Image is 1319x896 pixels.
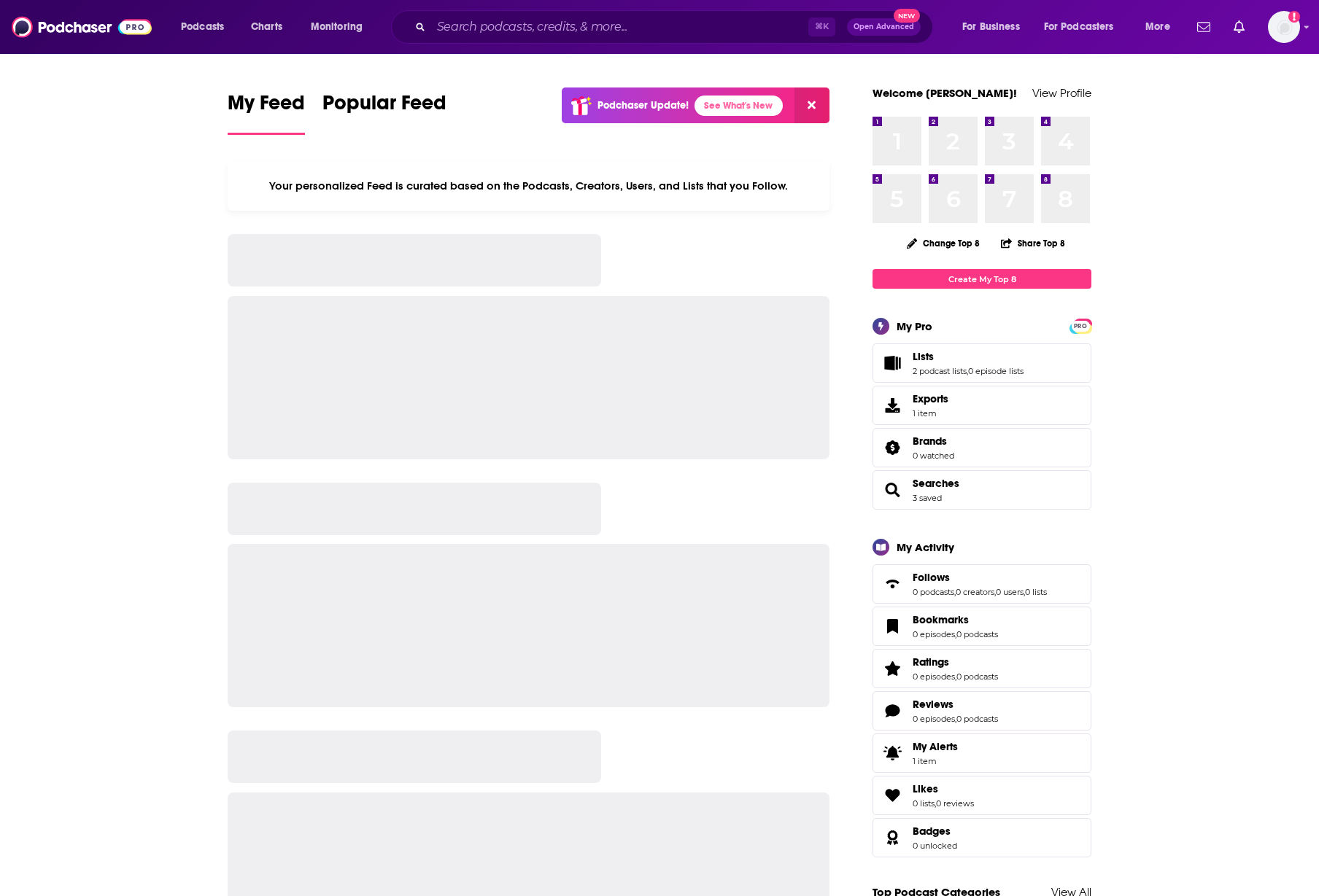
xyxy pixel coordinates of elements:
[878,701,907,721] a: Reviews
[913,350,934,363] span: Lists
[1034,15,1135,39] button: open menu
[996,587,1024,597] a: 0 users
[967,366,968,376] span: ,
[956,629,998,639] a: 0 podcasts
[405,10,947,44] div: Search podcasts, credits, & more...
[311,17,363,37] span: Monitoring
[913,671,955,682] a: 0 episodes
[955,629,956,639] span: ,
[873,564,1091,604] span: Follows
[1025,587,1047,597] a: 0 lists
[913,825,957,838] a: Badges
[913,587,954,597] a: 0 podcasts
[1135,15,1188,39] button: open menu
[913,435,947,448] span: Brands
[12,13,152,41] img: Podchaser - Follow, Share and Rate Podcasts
[873,818,1091,857] span: Badges
[913,435,954,448] a: Brands
[878,353,907,373] a: Lists
[913,571,1047,584] a: Follows
[873,386,1091,425] a: Exports
[228,161,829,211] div: Your personalized Feed is curated based on the Podcasts, Creators, Users, and Lists that you Follow.
[1228,15,1250,39] a: Show notifications dropdown
[878,785,907,806] a: Likes
[873,649,1091,688] span: Ratings
[913,571,950,584] span: Follows
[1268,11,1300,43] span: Logged in as TrevorC
[952,15,1038,39] button: open menu
[913,613,969,626] span: Bookmarks
[913,392,948,405] span: Exports
[873,269,1091,289] a: Create My Top 8
[873,607,1091,646] span: Bookmarks
[878,480,907,500] a: Searches
[897,319,932,333] div: My Pro
[1000,229,1066,257] button: Share Top 8
[913,698,954,711] span: Reviews
[878,574,907,594] a: Follows
[1072,321,1089,332] span: PRO
[1268,11,1300,43] button: Show profile menu
[913,408,948,418] span: 1 item
[854,23,914,31] span: Open Advanced
[878,658,907,679] a: Ratings
[228,90,305,124] span: My Feed
[228,90,305,135] a: My Feed
[894,9,920,23] span: New
[1024,587,1025,597] span: ,
[913,451,954,461] a: 0 watched
[878,827,907,848] a: Badges
[431,15,808,39] input: Search podcasts, credits, & more...
[251,17,282,37] span: Charts
[1044,17,1114,37] span: For Podcasters
[956,714,998,724] a: 0 podcasts
[897,540,954,554] div: My Activity
[873,343,1091,383] span: Lists
[956,671,998,682] a: 0 podcasts
[913,366,967,376] a: 2 podcast lists
[695,96,783,116] a: See What's New
[962,17,1020,37] span: For Business
[1032,86,1091,100] a: View Profile
[873,776,1091,815] span: Likes
[1268,11,1300,43] img: User Profile
[913,798,935,809] a: 0 lists
[954,587,956,597] span: ,
[968,366,1024,376] a: 0 episode lists
[873,733,1091,773] a: My Alerts
[808,17,835,36] span: ⌘ K
[878,743,907,763] span: My Alerts
[878,437,907,458] a: Brands
[873,470,1091,510] span: Searches
[936,798,974,809] a: 0 reviews
[878,395,907,416] span: Exports
[1288,11,1300,23] svg: Add a profile image
[322,90,446,124] span: Popular Feed
[913,740,958,753] span: My Alerts
[1191,15,1216,39] a: Show notifications dropdown
[913,782,938,795] span: Likes
[597,99,689,112] p: Podchaser Update!
[1072,320,1089,331] a: PRO
[913,756,958,766] span: 1 item
[913,714,955,724] a: 0 episodes
[913,698,998,711] a: Reviews
[913,841,957,851] a: 0 unlocked
[913,477,959,490] span: Searches
[873,86,1017,100] a: Welcome [PERSON_NAME]!
[878,616,907,636] a: Bookmarks
[913,782,974,795] a: Likes
[898,234,989,252] button: Change Top 8
[873,691,1091,731] span: Reviews
[913,655,949,669] span: Ratings
[322,90,446,135] a: Popular Feed
[994,587,996,597] span: ,
[171,15,243,39] button: open menu
[913,613,998,626] a: Bookmarks
[913,629,955,639] a: 0 episodes
[873,428,1091,467] span: Brands
[956,587,994,597] a: 0 creators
